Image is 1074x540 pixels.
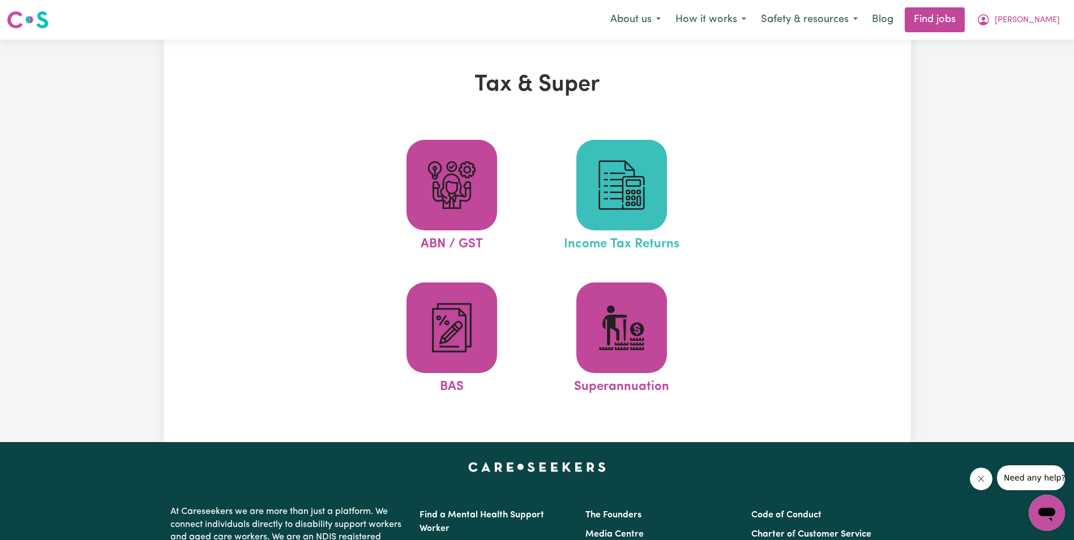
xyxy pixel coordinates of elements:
span: Need any help? [7,8,69,17]
iframe: Button to launch messaging window [1029,495,1065,531]
a: Superannuation [540,282,703,397]
a: The Founders [585,511,641,520]
a: Find jobs [905,7,965,32]
h1: Tax & Super [295,71,780,98]
span: BAS [440,373,464,397]
button: My Account [969,8,1067,32]
span: [PERSON_NAME] [995,14,1060,27]
a: Code of Conduct [751,511,821,520]
a: Find a Mental Health Support Worker [420,511,544,533]
span: Income Tax Returns [564,230,679,254]
a: Income Tax Returns [540,140,703,254]
button: How it works [668,8,754,32]
a: Careseekers home page [468,462,606,472]
a: BAS [370,282,533,397]
button: About us [603,8,668,32]
span: ABN / GST [421,230,483,254]
a: ABN / GST [370,140,533,254]
a: Media Centre [585,530,644,539]
iframe: Close message [970,468,992,490]
span: Superannuation [574,373,669,397]
a: Blog [865,7,900,32]
button: Safety & resources [754,8,865,32]
iframe: Message from company [997,465,1065,490]
img: Careseekers logo [7,10,49,30]
a: Careseekers logo [7,7,49,33]
a: Charter of Customer Service [751,530,871,539]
